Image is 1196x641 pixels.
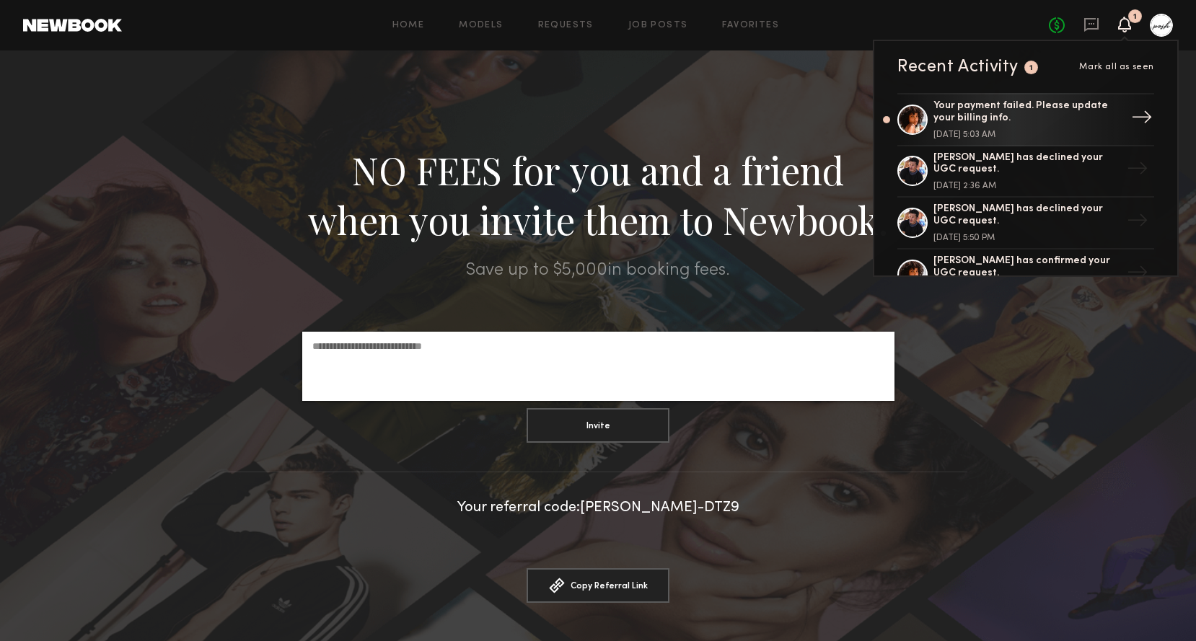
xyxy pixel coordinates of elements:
div: [DATE] 2:36 AM [933,182,1121,190]
div: [PERSON_NAME] has declined your UGC request. [933,203,1121,228]
a: Requests [538,21,594,30]
a: [PERSON_NAME] has confirmed your UGC request.→ [897,249,1154,301]
a: Models [459,21,503,30]
div: 1 [1029,64,1034,72]
div: [PERSON_NAME] has confirmed your UGC request. [933,255,1121,280]
button: Copy Referral Link [527,568,669,603]
a: [PERSON_NAME] has declined your UGC request.[DATE] 5:50 PM→ [897,198,1154,249]
button: Invite [527,408,669,443]
a: Favorites [722,21,779,30]
a: Home [392,21,425,30]
a: Your payment failed. Please update your billing info.[DATE] 5:03 AM→ [897,93,1154,146]
div: → [1125,101,1158,138]
div: [DATE] 5:03 AM [933,131,1121,139]
div: [PERSON_NAME] has declined your UGC request. [933,152,1121,177]
div: [DATE] 5:50 PM [933,234,1121,242]
div: Recent Activity [897,58,1019,76]
a: Job Posts [628,21,688,30]
div: Your payment failed. Please update your billing info. [933,100,1121,125]
span: Mark all as seen [1079,63,1154,71]
div: → [1121,204,1154,242]
div: → [1121,152,1154,190]
a: [PERSON_NAME] has declined your UGC request.[DATE] 2:36 AM→ [897,146,1154,198]
div: → [1121,256,1154,293]
div: 1 [1133,13,1137,21]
